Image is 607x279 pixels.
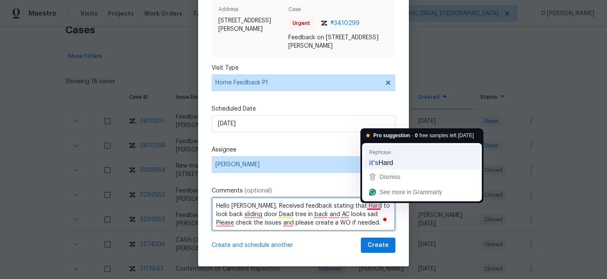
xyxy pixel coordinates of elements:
span: Home Feedback P1 [215,79,379,87]
span: [PERSON_NAME] [215,161,381,168]
img: Zendesk Logo Icon [321,21,328,26]
span: [STREET_ADDRESS][PERSON_NAME] [218,16,285,33]
label: Assignee [212,146,395,154]
span: Create and schedule another [212,241,293,249]
input: M/D/YYYY [212,115,395,132]
span: (optional) [244,188,272,194]
textarea: To enrich screen reader interactions, please activate Accessibility in Grammarly extension settings [212,197,395,231]
label: Comments [212,187,395,195]
span: Create [368,240,389,251]
span: Urgent [293,19,314,27]
label: Scheduled Date [212,105,395,113]
button: Create [361,238,395,253]
span: Feedback on [STREET_ADDRESS][PERSON_NAME] [288,33,389,50]
span: Address [218,5,285,16]
span: Case [288,5,389,16]
label: Visit Type [212,64,395,72]
span: # 3410299 [330,19,360,27]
